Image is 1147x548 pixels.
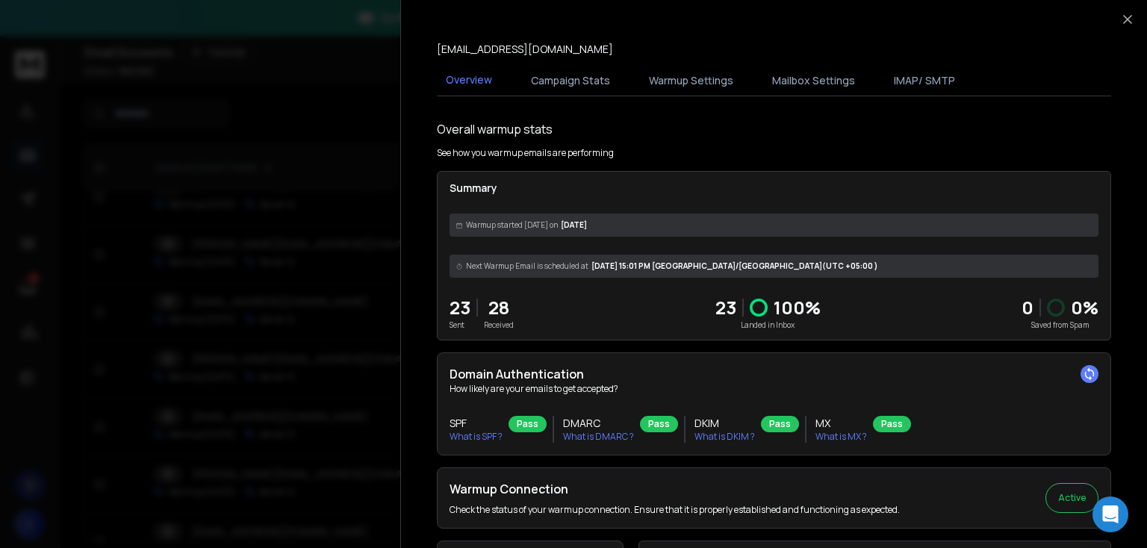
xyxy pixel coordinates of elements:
[1092,496,1128,532] div: Open Intercom Messenger
[563,431,634,443] p: What is DMARC ?
[450,480,900,498] h2: Warmup Connection
[450,320,470,331] p: Sent
[763,64,864,97] button: Mailbox Settings
[873,416,911,432] div: Pass
[484,296,514,320] p: 28
[450,181,1098,196] p: Summary
[484,320,514,331] p: Received
[715,296,736,320] p: 23
[437,120,553,138] h1: Overall warmup stats
[1022,320,1098,331] p: Saved from Spam
[466,219,558,231] span: Warmup started [DATE] on
[509,416,547,432] div: Pass
[715,320,821,331] p: Landed in Inbox
[450,214,1098,237] div: [DATE]
[450,383,1098,395] p: How likely are your emails to get accepted?
[450,296,470,320] p: 23
[437,42,613,57] p: [EMAIL_ADDRESS][DOMAIN_NAME]
[437,63,501,98] button: Overview
[640,64,742,97] button: Warmup Settings
[640,416,678,432] div: Pass
[815,431,867,443] p: What is MX ?
[885,64,964,97] button: IMAP/ SMTP
[694,431,755,443] p: What is DKIM ?
[1045,483,1098,513] button: Active
[1022,295,1033,320] strong: 0
[563,416,634,431] h3: DMARC
[694,416,755,431] h3: DKIM
[450,431,503,443] p: What is SPF ?
[450,504,900,516] p: Check the status of your warmup connection. Ensure that it is properly established and functionin...
[450,416,503,431] h3: SPF
[437,147,614,159] p: See how you warmup emails are performing
[522,64,619,97] button: Campaign Stats
[450,365,1098,383] h2: Domain Authentication
[761,416,799,432] div: Pass
[815,416,867,431] h3: MX
[466,261,588,272] span: Next Warmup Email is scheduled at
[774,296,821,320] p: 100 %
[450,255,1098,278] div: [DATE] 15:01 PM [GEOGRAPHIC_DATA]/[GEOGRAPHIC_DATA] (UTC +05:00 )
[1071,296,1098,320] p: 0 %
